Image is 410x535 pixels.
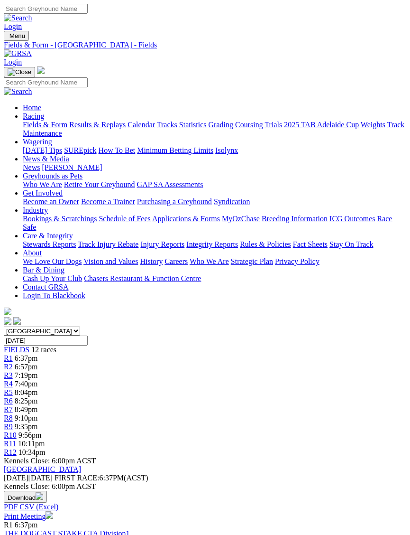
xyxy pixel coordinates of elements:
[4,380,13,388] span: R4
[262,215,328,223] a: Breeding Information
[23,274,82,282] a: Cash Up Your Club
[55,474,99,482] span: FIRST RACE:
[284,121,359,129] a: 2025 TAB Adelaide Cup
[23,172,82,180] a: Greyhounds as Pets
[23,291,85,300] a: Login To Blackbook
[4,67,35,77] button: Toggle navigation
[31,346,56,354] span: 12 races
[4,77,88,87] input: Search
[15,371,38,379] span: 7:19pm
[23,180,406,189] div: Greyhounds as Pets
[137,197,212,206] a: Purchasing a Greyhound
[23,197,406,206] div: Get Involved
[13,317,21,325] img: twitter.svg
[235,121,263,129] a: Coursing
[4,14,32,22] img: Search
[18,440,45,448] span: 10:11pm
[81,197,135,206] a: Become a Trainer
[4,422,13,431] a: R9
[19,503,58,511] a: CSV (Excel)
[23,121,406,138] div: Racing
[23,103,41,112] a: Home
[15,405,38,413] span: 8:49pm
[23,240,76,248] a: Stewards Reports
[264,121,282,129] a: Trials
[214,197,250,206] a: Syndication
[4,354,13,362] a: R1
[4,491,47,503] button: Download
[64,146,96,154] a: SUREpick
[36,492,43,500] img: download.svg
[4,4,88,14] input: Search
[152,215,220,223] a: Applications & Forms
[15,521,38,529] span: 6:37pm
[4,317,11,325] img: facebook.svg
[4,346,29,354] a: FIELDS
[23,121,67,129] a: Fields & Form
[15,414,38,422] span: 9:10pm
[23,146,406,155] div: Wagering
[23,112,44,120] a: Racing
[23,283,68,291] a: Contact GRSA
[15,397,38,405] span: 8:25pm
[4,431,17,439] a: R10
[361,121,385,129] a: Weights
[4,503,406,511] div: Download
[179,121,207,129] a: Statistics
[23,138,52,146] a: Wagering
[15,363,38,371] span: 6:57pm
[55,474,148,482] span: 6:37PM(ACST)
[4,465,81,473] a: [GEOGRAPHIC_DATA]
[99,146,136,154] a: How To Bet
[83,257,138,265] a: Vision and Values
[4,414,13,422] a: R8
[4,397,13,405] a: R6
[4,58,22,66] a: Login
[4,474,28,482] span: [DATE]
[4,41,406,49] a: Fields & Form - [GEOGRAPHIC_DATA] - Fields
[23,274,406,283] div: Bar & Dining
[4,405,13,413] a: R7
[4,336,88,346] input: Select date
[18,448,46,456] span: 10:34pm
[329,240,373,248] a: Stay On Track
[4,87,32,96] img: Search
[4,22,22,30] a: Login
[128,121,155,129] a: Calendar
[4,448,17,456] a: R12
[4,363,13,371] span: R2
[69,121,126,129] a: Results & Replays
[23,215,97,223] a: Bookings & Scratchings
[222,215,260,223] a: MyOzChase
[164,257,188,265] a: Careers
[4,503,18,511] a: PDF
[37,66,45,74] img: logo-grsa-white.png
[4,308,11,315] img: logo-grsa-white.png
[329,215,375,223] a: ICG Outcomes
[46,511,53,519] img: printer.svg
[64,180,135,188] a: Retire Your Greyhound
[4,474,53,482] span: [DATE]
[23,215,406,232] div: Industry
[23,155,69,163] a: News & Media
[23,197,79,206] a: Become an Owner
[140,257,163,265] a: History
[4,388,13,396] a: R5
[78,240,138,248] a: Track Injury Rebate
[15,354,38,362] span: 6:37pm
[23,163,40,171] a: News
[23,249,42,257] a: About
[23,257,406,266] div: About
[240,240,291,248] a: Rules & Policies
[4,440,16,448] a: R11
[293,240,328,248] a: Fact Sheets
[231,257,273,265] a: Strategic Plan
[4,521,13,529] span: R1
